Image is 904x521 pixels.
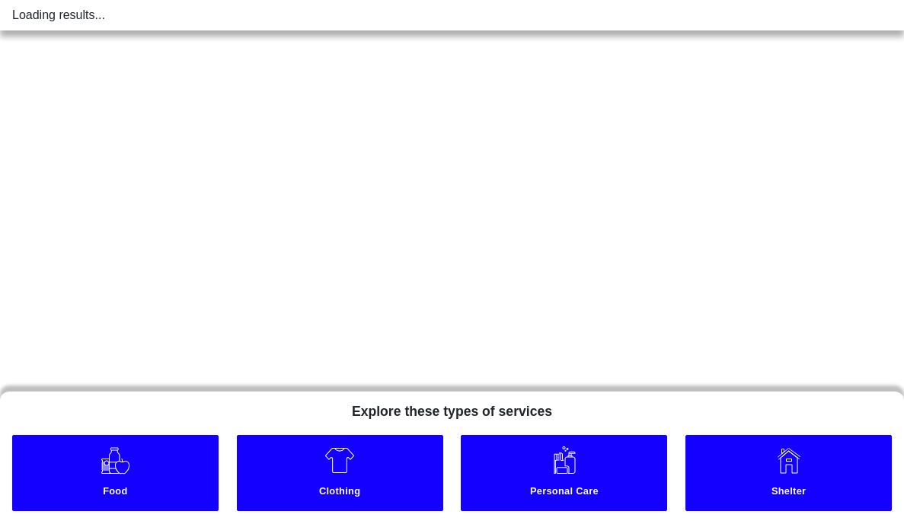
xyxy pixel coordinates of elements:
small: Food [14,485,216,501]
small: Clothing [239,485,440,501]
h5: Explore these types of services [340,392,564,426]
img: Personal Care [549,445,580,475]
img: Food [100,445,131,475]
div: Loading results... [12,6,892,24]
img: Shelter [774,445,804,475]
a: Personal Care [461,435,667,511]
a: Clothing [237,435,443,511]
img: Clothing [324,445,355,475]
small: Shelter [688,485,890,501]
a: Food [12,435,219,511]
a: Shelter [685,435,892,511]
small: Personal Care [464,485,665,501]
